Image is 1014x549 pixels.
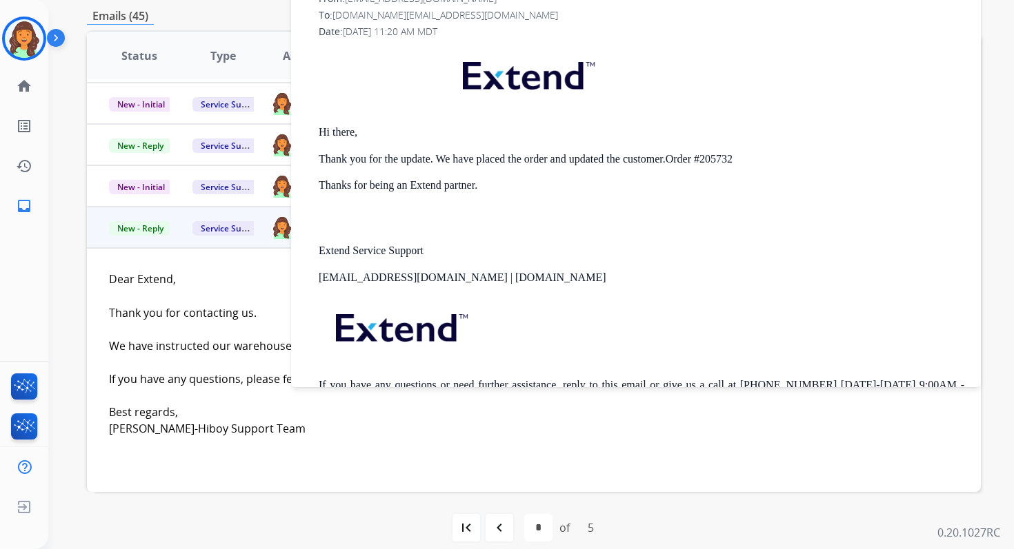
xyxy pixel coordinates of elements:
[192,138,271,153] span: Service Support
[319,126,964,138] p: Hi there,
[109,271,176,287] span: Dear Extend,
[16,198,32,214] mat-icon: inbox
[666,153,733,165] strong: Order #205732
[271,133,293,156] img: agent-avatar
[271,92,293,115] img: agent-avatar
[319,298,481,352] img: extend.png
[109,138,172,153] span: New - Reply
[283,48,331,64] span: Assignee
[271,174,293,198] img: agent-avatar
[109,221,172,236] span: New - Reply
[16,118,32,134] mat-icon: list_alt
[491,519,508,536] mat-icon: navigate_before
[87,8,154,25] p: Emails (45)
[559,519,570,536] div: of
[319,25,964,39] div: Date:
[109,338,791,354] div: We have instructed our warehouse staff to expedite the preparation and shipment of the order.
[319,153,964,165] p: Thank you for the update. We have placed the order and updated the customer.
[192,221,271,236] span: Service Support
[458,519,475,536] mat-icon: first_page
[16,78,32,94] mat-icon: home
[109,404,791,420] div: Best regards,
[5,19,43,58] img: avatar
[319,179,964,191] p: Thanks for being an Extend partner.
[210,48,236,64] span: Type
[319,8,964,22] div: To:
[577,514,605,541] div: 5
[343,25,437,38] span: [DATE] 11:20 AM MDT
[319,271,964,284] p: [EMAIL_ADDRESS][DOMAIN_NAME] | [DOMAIN_NAME]
[319,379,964,404] p: If you have any questions or need further assistance, reply to this email or give us a call at [P...
[271,216,293,239] img: agent-avatar
[319,245,964,257] p: Extend Service Support
[109,97,173,112] span: New - Initial
[332,8,558,21] span: [DOMAIN_NAME][EMAIL_ADDRESS][DOMAIN_NAME]
[109,421,306,436] span: [PERSON_NAME]-Hiboy Support Team
[192,180,271,194] span: Service Support
[109,180,173,194] span: New - Initial
[109,304,791,321] div: Thank you for contacting us.
[109,371,791,387] div: If you have any questions, please feel free to contact us.
[192,97,271,112] span: Service Support
[16,158,32,174] mat-icon: history
[446,45,608,100] img: extend.png
[121,48,157,64] span: Status
[937,524,1000,541] p: 0.20.1027RC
